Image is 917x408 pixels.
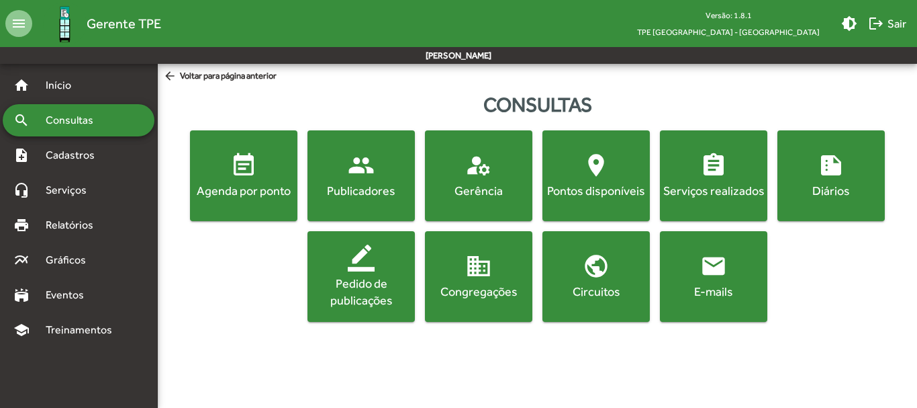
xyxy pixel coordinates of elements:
div: Agenda por ponto [193,182,295,199]
mat-icon: people [348,152,375,179]
span: Início [38,77,91,93]
div: Pontos disponíveis [545,182,647,199]
button: Diários [777,130,885,221]
button: Congregações [425,231,532,322]
mat-icon: arrow_back [163,69,180,84]
button: E-mails [660,231,767,322]
div: Pedido de publicações [310,275,412,309]
span: Treinamentos [38,322,128,338]
div: Congregações [428,283,530,300]
a: Gerente TPE [32,2,161,46]
span: Eventos [38,287,102,303]
button: Pedido de publicações [307,231,415,322]
mat-icon: stadium [13,287,30,303]
mat-icon: summarize [818,152,844,179]
div: Versão: 1.8.1 [626,7,830,24]
mat-icon: email [700,253,727,280]
div: Gerência [428,182,530,199]
button: Circuitos [542,231,650,322]
div: Serviços realizados [663,182,765,199]
mat-icon: search [13,112,30,128]
span: Sair [868,11,906,36]
mat-icon: assignment [700,152,727,179]
span: TPE [GEOGRAPHIC_DATA] - [GEOGRAPHIC_DATA] [626,24,830,40]
span: Gráficos [38,252,104,268]
mat-icon: school [13,322,30,338]
mat-icon: home [13,77,30,93]
div: Publicadores [310,182,412,199]
button: Gerência [425,130,532,221]
mat-icon: multiline_chart [13,252,30,268]
mat-icon: note_add [13,147,30,163]
div: Diários [780,182,882,199]
mat-icon: logout [868,15,884,32]
mat-icon: menu [5,10,32,37]
img: Logo [43,2,87,46]
div: E-mails [663,283,765,300]
span: Cadastros [38,147,112,163]
span: Gerente TPE [87,13,161,34]
span: Relatórios [38,217,111,233]
mat-icon: manage_accounts [465,152,492,179]
div: Consultas [158,89,917,120]
mat-icon: border_color [348,245,375,272]
mat-icon: brightness_medium [841,15,857,32]
mat-icon: location_on [583,152,610,179]
span: Consultas [38,112,111,128]
mat-icon: event_note [230,152,257,179]
button: Agenda por ponto [190,130,297,221]
mat-icon: domain [465,253,492,280]
button: Pontos disponíveis [542,130,650,221]
span: Voltar para página anterior [163,69,277,84]
button: Publicadores [307,130,415,221]
span: Serviços [38,182,105,198]
mat-icon: print [13,217,30,233]
button: Sair [863,11,912,36]
button: Serviços realizados [660,130,767,221]
mat-icon: public [583,253,610,280]
div: Circuitos [545,283,647,300]
mat-icon: headset_mic [13,182,30,198]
